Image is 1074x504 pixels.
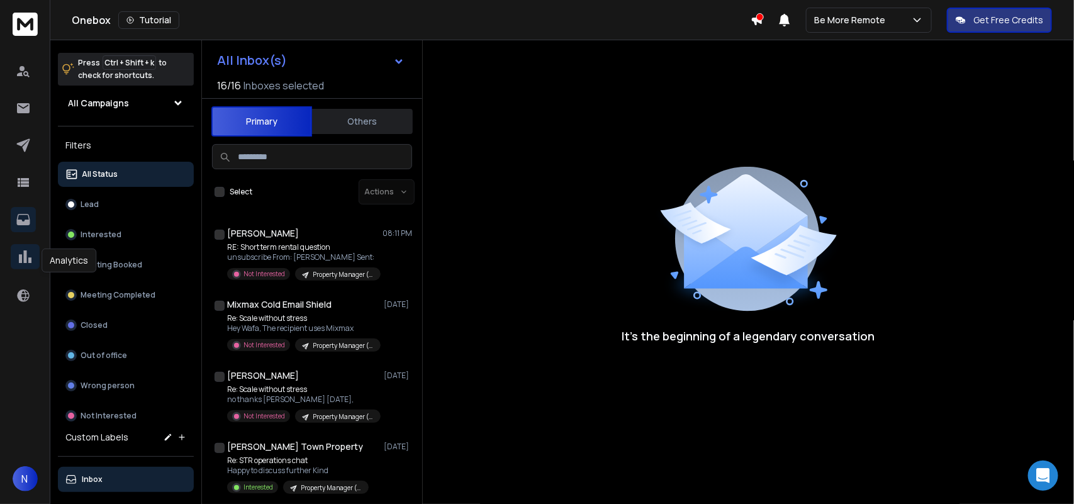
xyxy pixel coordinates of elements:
[973,14,1043,26] p: Get Free Credits
[227,369,299,382] h1: [PERSON_NAME]
[82,169,118,179] p: All Status
[227,298,332,311] h1: Mixmax Cold Email Shield
[58,313,194,338] button: Closed
[58,283,194,308] button: Meeting Completed
[313,412,373,422] p: Property Manager ([GEOGRAPHIC_DATA])
[227,395,378,405] p: no thanks [PERSON_NAME] [DATE],
[384,371,412,381] p: [DATE]
[58,91,194,116] button: All Campaigns
[68,97,129,109] h1: All Campaigns
[312,108,413,135] button: Others
[243,340,285,350] p: Not Interested
[383,228,412,238] p: 08:11 PM
[118,11,179,29] button: Tutorial
[227,466,369,476] p: Happy to discuss further Kind
[313,270,373,279] p: Property Manager ([GEOGRAPHIC_DATA])
[947,8,1052,33] button: Get Free Credits
[103,55,156,70] span: Ctrl + Shift + k
[72,11,751,29] div: Onebox
[243,78,324,93] h3: Inboxes selected
[243,269,285,279] p: Not Interested
[58,467,194,492] button: Inbox
[217,54,287,67] h1: All Inbox(s)
[81,230,121,240] p: Interested
[81,350,127,361] p: Out of office
[301,483,361,493] p: Property Manager ([GEOGRAPHIC_DATA])
[65,431,128,444] h3: Custom Labels
[227,313,378,323] p: Re: Scale without stress
[227,384,378,395] p: Re: Scale without stress
[384,442,412,452] p: [DATE]
[58,343,194,368] button: Out of office
[230,187,252,197] label: Select
[211,106,312,137] button: Primary
[1028,461,1058,491] div: Open Intercom Messenger
[81,290,155,300] p: Meeting Completed
[227,227,299,240] h1: [PERSON_NAME]
[227,252,378,262] p: unsubscribe From: [PERSON_NAME] Sent:
[78,57,167,82] p: Press to check for shortcuts.
[58,222,194,247] button: Interested
[42,249,96,272] div: Analytics
[13,466,38,491] button: N
[58,373,194,398] button: Wrong person
[243,483,273,492] p: Interested
[243,412,285,421] p: Not Interested
[227,456,369,466] p: Re: STR operations chat
[384,300,412,310] p: [DATE]
[814,14,890,26] p: Be More Remote
[81,411,137,421] p: Not Interested
[58,252,194,277] button: Meeting Booked
[217,78,241,93] span: 16 / 16
[313,341,373,350] p: Property Manager ([GEOGRAPHIC_DATA])
[58,137,194,154] h3: Filters
[622,327,875,345] p: It’s the beginning of a legendary conversation
[81,320,108,330] p: Closed
[58,192,194,217] button: Lead
[227,323,378,333] p: Hey Wafa, The recipient uses Mixmax
[81,199,99,210] p: Lead
[81,260,142,270] p: Meeting Booked
[207,48,415,73] button: All Inbox(s)
[82,474,103,484] p: Inbox
[58,162,194,187] button: All Status
[58,403,194,428] button: Not Interested
[81,381,135,391] p: Wrong person
[227,440,363,453] h1: [PERSON_NAME] Town Property
[227,242,378,252] p: RE: Short term rental question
